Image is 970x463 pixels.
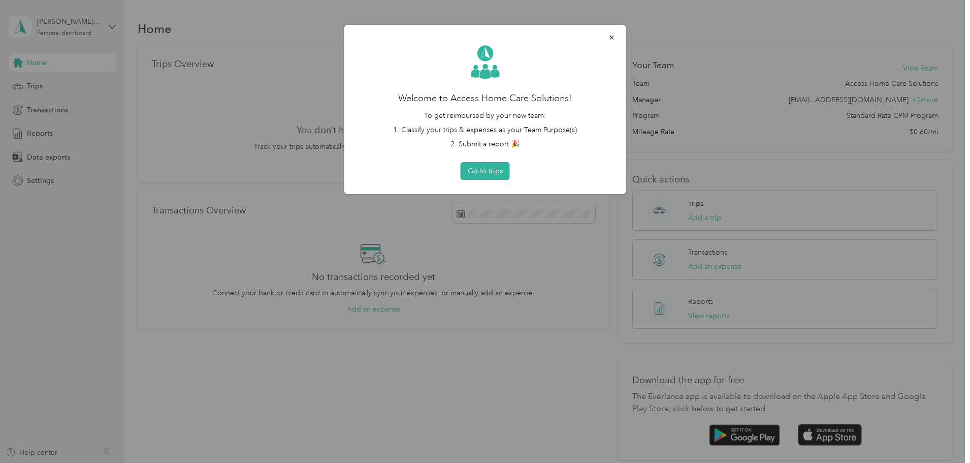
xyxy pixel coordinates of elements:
h2: Welcome to Access Home Care Solutions! [359,91,612,105]
button: Go to trips [461,162,510,180]
iframe: Everlance-gr Chat Button Frame [913,406,970,463]
li: 2. Submit a report 🎉 [359,139,612,149]
li: 1. Classify your trips & expenses as your Team Purpose(s) [359,125,612,135]
p: To get reimbursed by your new team: [359,110,612,121]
